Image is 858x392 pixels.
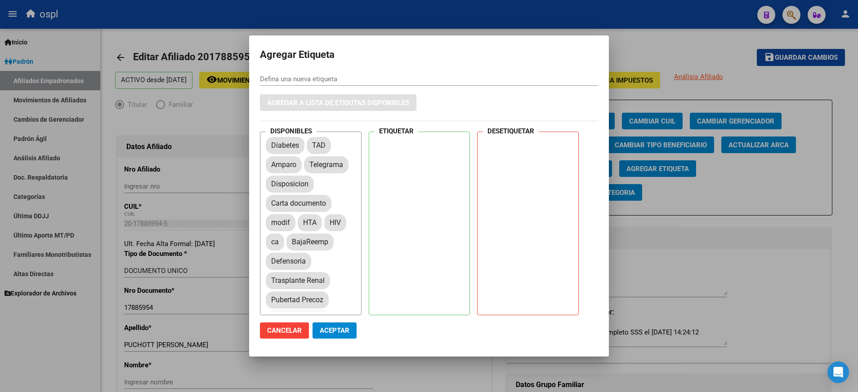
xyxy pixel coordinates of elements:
mat-chip: modif [266,214,295,231]
h4: DISPONIBLES [266,125,317,137]
mat-chip: Diabetes [266,137,304,154]
mat-chip: Trasplante Renal [266,272,330,289]
button: Cancelar [260,322,309,339]
mat-chip: Carta documento [266,195,331,212]
mat-chip: ca [266,233,284,251]
button: Agregar a lista de etiqutas disponibles [260,94,416,111]
mat-chip: Pubertad Precoz [266,291,329,308]
mat-chip: Amparo [266,156,302,173]
mat-chip: HTA [298,214,322,231]
mat-chip: Telegrama [304,156,349,173]
h2: Agregar Etiqueta [260,46,598,63]
button: Aceptar [313,322,357,339]
mat-chip: TAD [307,137,331,154]
h4: ETIQUETAR [375,125,418,137]
mat-chip: Disposicion [266,176,314,193]
mat-chip: [MEDICAL_DATA] [266,311,331,328]
mat-chip: HIV [324,214,346,231]
div: Open Intercom Messenger [827,361,849,383]
mat-chip: BajaReemp [286,233,334,251]
mat-chip: Defensoria [266,253,311,270]
span: Aceptar [320,326,349,335]
span: Agregar a lista de etiqutas disponibles [267,99,409,107]
span: Cancelar [267,326,302,335]
h4: DESETIQUETAR [483,125,539,137]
